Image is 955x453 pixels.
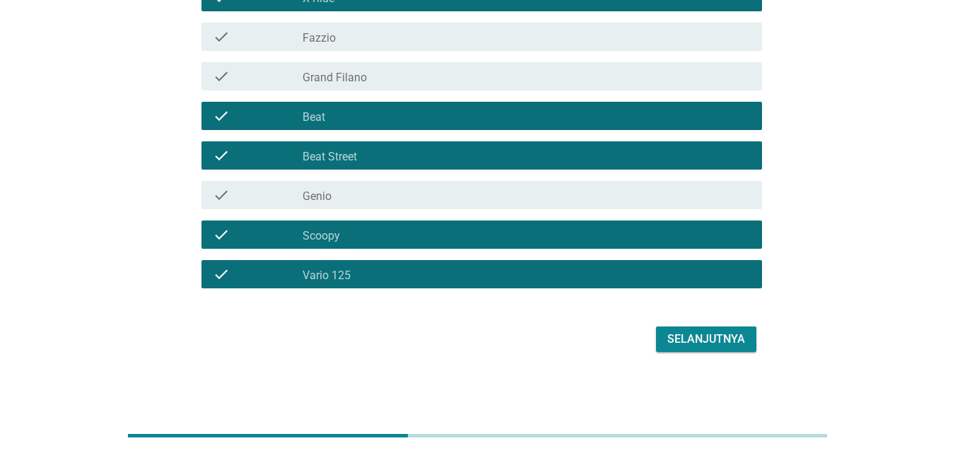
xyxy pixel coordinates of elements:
[213,107,230,124] i: check
[303,150,357,164] label: Beat Street
[303,110,325,124] label: Beat
[656,326,756,352] button: Selanjutnya
[213,266,230,283] i: check
[303,229,340,243] label: Scoopy
[213,226,230,243] i: check
[303,71,367,85] label: Grand Filano
[667,331,745,348] div: Selanjutnya
[303,189,332,204] label: Genio
[303,269,351,283] label: Vario 125
[213,187,230,204] i: check
[213,68,230,85] i: check
[303,31,336,45] label: Fazzio
[213,28,230,45] i: check
[213,147,230,164] i: check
